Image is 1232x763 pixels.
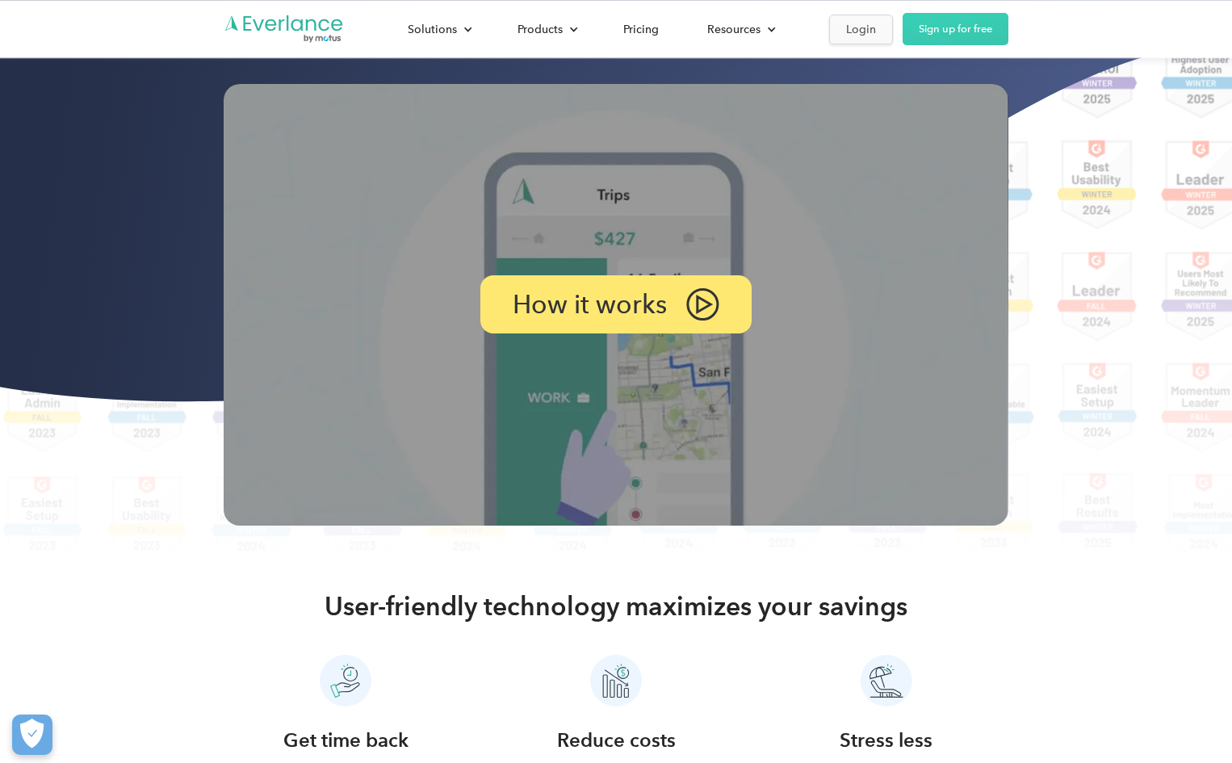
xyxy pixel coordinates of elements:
[623,19,659,40] div: Pricing
[119,96,200,130] input: Submit
[829,15,893,44] a: Login
[392,15,485,44] div: Solutions
[557,726,676,755] h3: Reduce costs
[707,19,761,40] div: Resources
[846,19,876,40] div: Login
[224,14,345,44] a: Go to homepage
[691,15,789,44] div: Resources
[283,726,409,755] h3: Get time back
[607,15,675,44] a: Pricing
[518,19,563,40] div: Products
[12,715,52,755] button: Cookies Settings
[325,590,907,623] h2: User-friendly technology maximizes your savings
[501,15,591,44] div: Products
[408,19,457,40] div: Solutions
[840,726,932,755] h3: Stress less
[513,293,667,316] p: How it works
[903,13,1008,45] a: Sign up for free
